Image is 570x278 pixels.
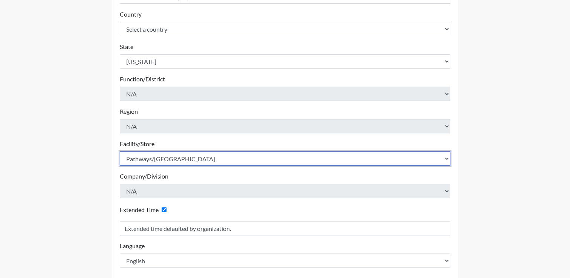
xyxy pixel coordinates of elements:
[120,221,451,235] input: Reason for Extension
[120,42,133,51] label: State
[120,10,142,19] label: Country
[120,241,145,251] label: Language
[120,204,170,215] div: Checking this box will provide the interviewee with an accomodation of extra time to answer each ...
[120,75,165,84] label: Function/District
[120,172,168,181] label: Company/Division
[120,107,138,116] label: Region
[120,205,159,214] label: Extended Time
[120,139,154,148] label: Facility/Store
